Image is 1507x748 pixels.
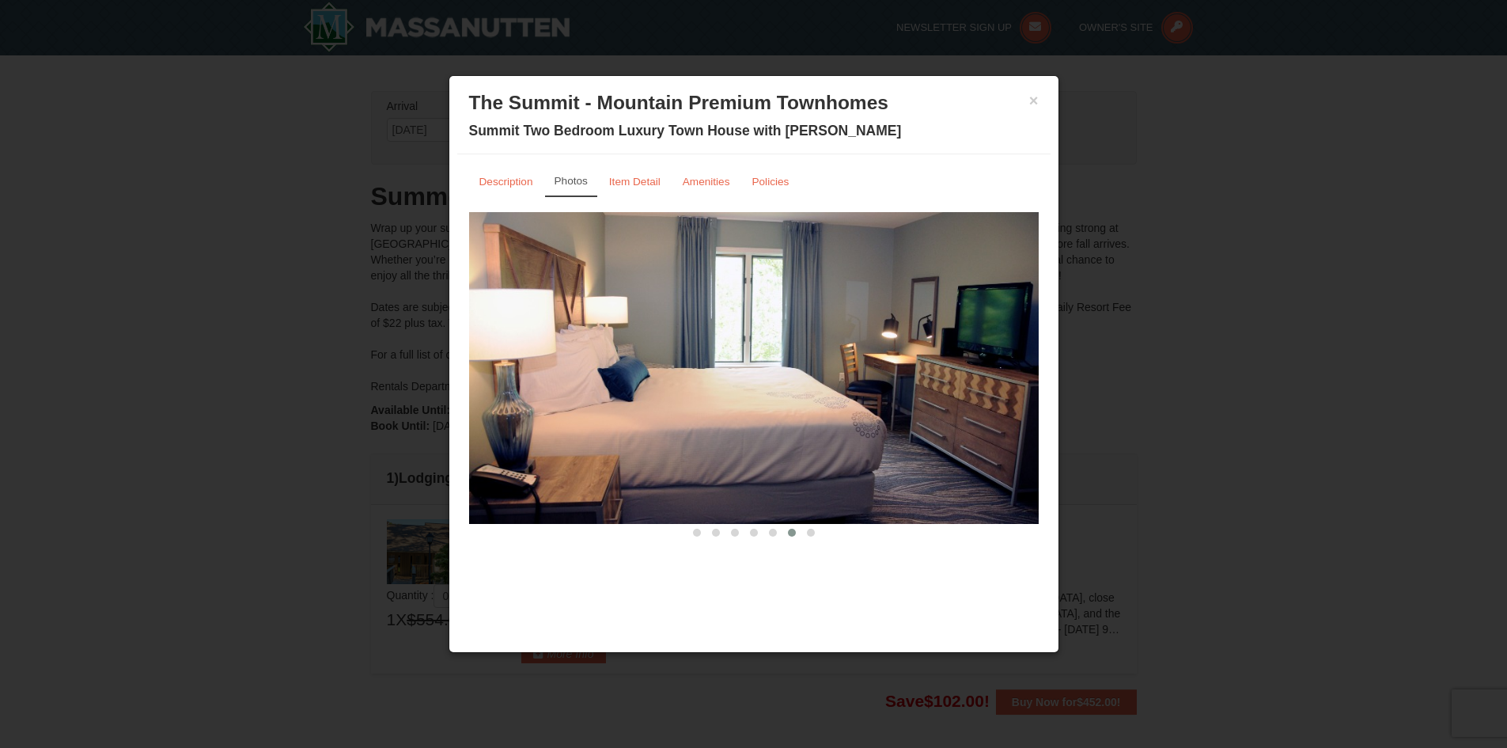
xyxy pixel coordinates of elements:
a: Item Detail [599,166,671,197]
small: Policies [752,176,789,188]
h3: The Summit - Mountain Premium Townhomes [469,91,1039,115]
a: Amenities [672,166,740,197]
button: × [1029,93,1039,108]
small: Photos [555,175,588,187]
a: Description [469,166,543,197]
small: Amenities [683,176,730,188]
a: Policies [741,166,799,197]
small: Description [479,176,533,188]
img: 18876286-208-faf94db9.png [469,212,1039,524]
small: Item Detail [609,176,661,188]
a: Photos [545,166,597,197]
h4: Summit Two Bedroom Luxury Town House with [PERSON_NAME] [469,123,1039,139]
